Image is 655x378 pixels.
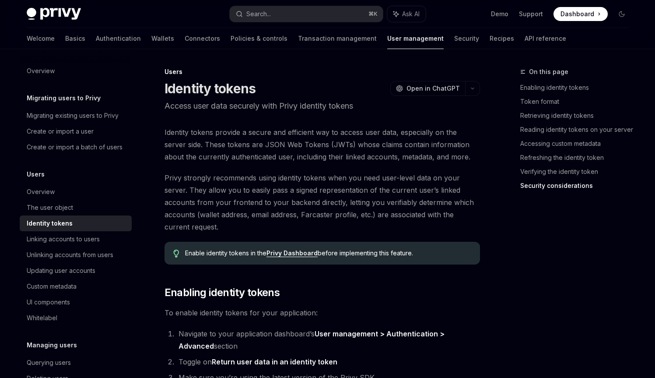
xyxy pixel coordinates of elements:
a: Accessing custom metadata [520,137,636,151]
span: ⌘ K [368,11,378,18]
li: Navigate to your application dashboard’s section [176,328,480,352]
div: Updating user accounts [27,265,95,276]
a: Enabling identity tokens [520,81,636,95]
div: Querying users [27,357,71,368]
button: Open in ChatGPT [390,81,465,96]
a: Basics [65,28,85,49]
span: Dashboard [560,10,594,18]
a: Identity tokens [20,215,132,231]
a: Unlinking accounts from users [20,247,132,263]
a: Linking accounts to users [20,231,132,247]
li: Toggle on [176,356,480,368]
div: Create or import a batch of users [27,142,123,152]
a: Policies & controls [231,28,287,49]
a: Security considerations [520,179,636,193]
div: Custom metadata [27,281,77,292]
a: Security [454,28,479,49]
div: Whitelabel [27,313,57,323]
img: dark logo [27,8,81,20]
h5: Users [27,169,45,180]
span: Enabling identity tokens [165,286,280,300]
a: Create or import a user [20,124,132,139]
div: Users [165,67,480,76]
span: Open in ChatGPT [406,84,460,93]
a: The user object [20,200,132,215]
div: Linking accounts to users [27,234,100,244]
a: Create or import a batch of users [20,139,132,155]
a: Dashboard [553,7,608,21]
a: Wallets [151,28,174,49]
a: Custom metadata [20,279,132,294]
a: Recipes [490,28,514,49]
span: On this page [529,67,568,77]
div: The user object [27,202,73,213]
div: Identity tokens [27,218,73,229]
span: To enable identity tokens for your application: [165,307,480,319]
a: Overview [20,63,132,79]
a: Retrieving identity tokens [520,109,636,123]
a: Verifying the identity token [520,165,636,179]
a: Migrating existing users to Privy [20,108,132,124]
div: Search... [246,9,271,19]
strong: Return user data in an identity token [212,357,337,366]
a: Privy Dashboard [266,249,318,257]
a: Welcome [27,28,55,49]
button: Search...⌘K [230,6,383,22]
button: Toggle dark mode [615,7,629,21]
p: Access user data securely with Privy identity tokens [165,100,480,112]
div: Overview [27,66,55,76]
a: UI components [20,294,132,310]
div: Migrating existing users to Privy [27,110,119,121]
a: Demo [491,10,508,18]
span: Ask AI [402,10,420,18]
a: User management [387,28,444,49]
a: Overview [20,184,132,200]
a: Authentication [96,28,141,49]
h5: Migrating users to Privy [27,93,101,103]
div: UI components [27,297,70,307]
a: Whitelabel [20,310,132,326]
div: Overview [27,187,55,197]
a: Reading identity tokens on your server [520,123,636,137]
h1: Identity tokens [165,81,256,96]
span: Identity tokens provide a secure and efficient way to access user data, especially on the server ... [165,126,480,163]
div: Create or import a user [27,126,94,137]
span: Enable identity tokens in the before implementing this feature. [185,249,471,258]
span: Privy strongly recommends using identity tokens when you need user-level data on your server. The... [165,172,480,233]
a: Transaction management [298,28,377,49]
a: Updating user accounts [20,263,132,279]
a: Refreshing the identity token [520,151,636,165]
a: Connectors [185,28,220,49]
a: Support [519,10,543,18]
h5: Managing users [27,340,77,350]
a: Querying users [20,355,132,371]
svg: Tip [173,250,179,258]
button: Ask AI [387,6,426,22]
a: Token format [520,95,636,109]
div: Unlinking accounts from users [27,250,113,260]
a: API reference [525,28,566,49]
